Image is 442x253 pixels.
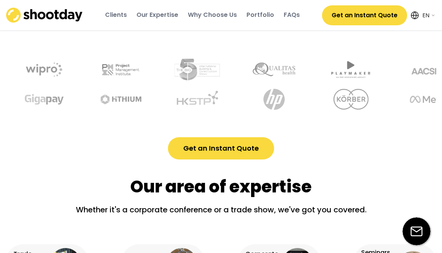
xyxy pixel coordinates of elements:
img: undefined [171,54,224,84]
img: undefined [109,84,163,114]
div: Clients [105,11,127,19]
div: FAQs [284,11,300,19]
button: Get an Instant Quote [168,137,274,159]
img: undefined [32,84,86,114]
div: Whether it's a corporate conference or a trade show, we've got you covered. [68,204,375,221]
img: undefined [262,84,316,114]
div: Why Choose Us [188,11,237,19]
img: undefined [247,54,301,84]
div: Our area of expertise [130,175,312,199]
img: undefined [186,84,239,114]
img: undefined [17,54,71,84]
button: Get an Instant Quote [322,5,407,25]
div: Our Expertise [136,11,178,19]
img: Icon%20feather-globe%20%281%29.svg [411,11,419,19]
img: email-icon%20%281%29.svg [403,217,430,245]
img: undefined [339,84,393,114]
div: Portfolio [246,11,274,19]
img: undefined [94,54,148,84]
img: undefined [324,54,378,84]
img: shootday_logo.png [6,8,83,23]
